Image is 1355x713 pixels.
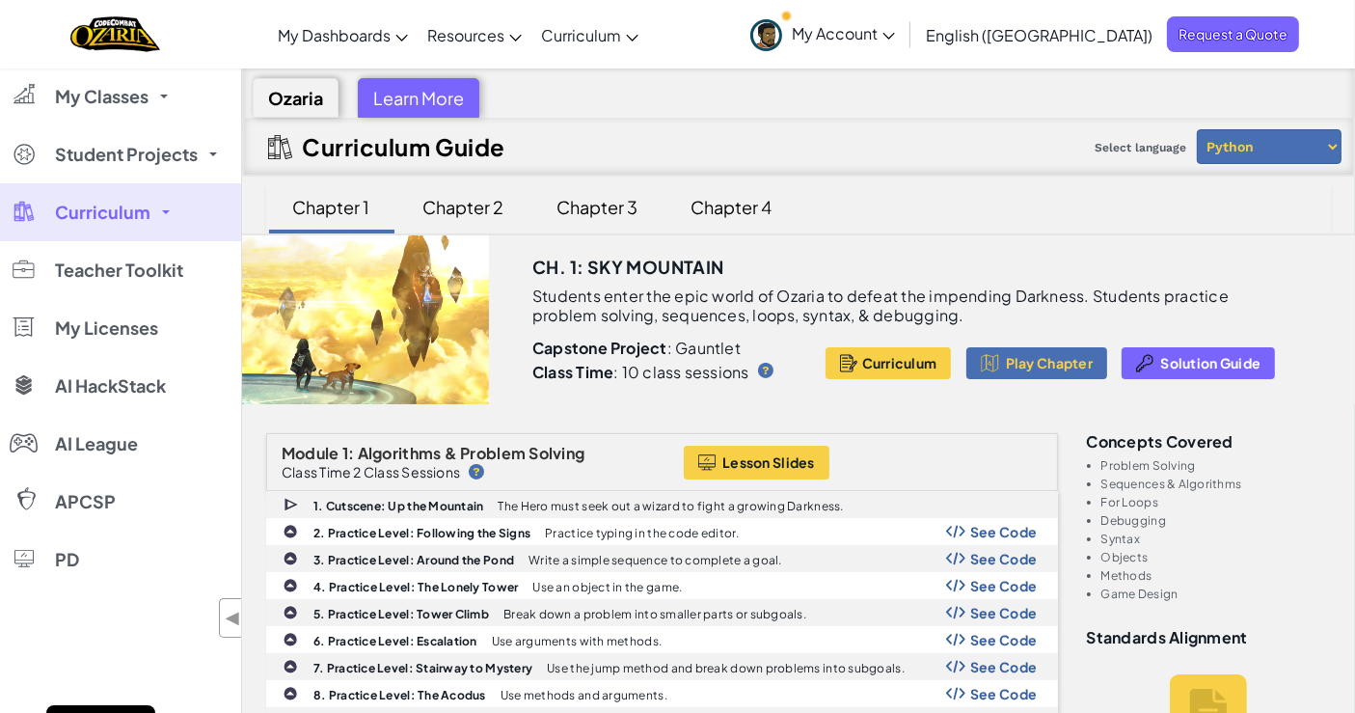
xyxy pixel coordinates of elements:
[970,632,1038,647] span: See Code
[946,660,965,673] img: Show Code Logo
[1006,355,1093,370] span: Play Chapter
[70,14,160,54] img: Home
[1087,133,1194,162] span: Select language
[1167,16,1299,52] a: Request a Quote
[55,377,166,395] span: AI HackStack
[532,581,682,593] p: Use an object in the game.
[1101,588,1332,600] li: Game Design
[55,146,198,163] span: Student Projects
[268,135,292,159] img: IconCurriculumGuide.svg
[1101,551,1332,563] li: Objects
[926,25,1152,45] span: English ([GEOGRAPHIC_DATA])
[268,9,418,61] a: My Dashboards
[684,446,829,480] a: Lesson Slides
[547,662,905,674] p: Use the jump method and break down problems into subgoals.
[970,578,1038,593] span: See Code
[283,551,298,566] img: IconPracticeLevel.svg
[531,9,648,61] a: Curriculum
[1160,355,1260,370] span: Solution Guide
[313,634,477,648] b: 6. Practice Level: Escalation
[541,25,621,45] span: Curriculum
[278,25,391,45] span: My Dashboards
[313,580,518,594] b: 4. Practice Level: The Lonely Tower
[946,633,965,646] img: Show Code Logo
[358,443,585,463] span: Algorithms & Problem Solving
[284,496,301,514] img: IconCutscene.svg
[499,500,844,512] p: The Hero must seek out a wizard to fight a growing Darkness.
[970,551,1038,566] span: See Code
[1101,514,1332,527] li: Debugging
[1087,629,1332,645] h3: Standards Alignment
[302,133,505,160] h2: Curriculum Guide
[532,363,749,382] p: : 10 class sessions
[1101,569,1332,582] li: Methods
[283,578,298,593] img: IconPracticeLevel.svg
[970,659,1038,674] span: See Code
[313,526,530,540] b: 2. Practice Level: Following the Signs
[283,632,298,647] img: IconPracticeLevel.svg
[266,572,1058,599] a: 4. Practice Level: The Lonely Tower Use an object in the game. Show Code Logo See Code
[283,659,298,674] img: IconPracticeLevel.svg
[274,184,390,230] div: Chapter 1
[545,527,739,539] p: Practice typing in the code editor.
[55,88,149,105] span: My Classes
[532,339,818,358] p: : Gauntlet
[538,184,658,230] div: Chapter 3
[946,687,965,700] img: Show Code Logo
[503,608,806,620] p: Break down a problem into smaller parts or subgoals.
[55,435,138,452] span: AI League
[492,635,662,647] p: Use arguments with methods.
[970,524,1038,539] span: See Code
[672,184,792,230] div: Chapter 4
[946,606,965,619] img: Show Code Logo
[946,579,965,592] img: Show Code Logo
[55,204,150,221] span: Curriculum
[266,545,1058,572] a: 3. Practice Level: Around the Pond Write a simple sequence to complete a goal. Show Code Logo See...
[916,9,1162,61] a: English ([GEOGRAPHIC_DATA])
[313,661,532,675] b: 7. Practice Level: Stairway to Mystery
[266,653,1058,680] a: 7. Practice Level: Stairway to Mystery Use the jump method and break down problems into subgoals....
[313,688,486,702] b: 8. Practice Level: The Acodus
[1101,496,1332,508] li: For Loops
[266,626,1058,653] a: 6. Practice Level: Escalation Use arguments with methods. Show Code Logo See Code
[313,553,514,567] b: 3. Practice Level: Around the Pond
[946,552,965,565] img: Show Code Logo
[266,680,1058,707] a: 8. Practice Level: The Acodus Use methods and arguments. Show Code Logo See Code
[225,604,241,632] span: ◀
[528,554,782,566] p: Write a simple sequence to complete a goal.
[532,338,667,358] b: Capstone Project
[532,253,724,282] h3: Ch. 1: Sky Mountain
[283,686,298,701] img: IconPracticeLevel.svg
[404,184,524,230] div: Chapter 2
[826,347,952,379] button: Curriculum
[469,464,484,480] img: IconHint.svg
[970,605,1038,620] span: See Code
[532,362,613,382] b: Class Time
[283,524,298,539] img: IconPracticeLevel.svg
[55,319,158,337] span: My Licenses
[1087,433,1332,450] h3: Concepts covered
[1101,533,1332,545] li: Syntax
[501,689,667,701] p: Use methods and arguments.
[283,605,298,620] img: IconPracticeLevel.svg
[966,347,1107,379] button: Play Chapter
[792,23,895,43] span: My Account
[313,499,484,513] b: 1. Cutscene: Up the Mountain
[758,363,773,378] img: IconHint.svg
[266,599,1058,626] a: 5. Practice Level: Tower Climb Break down a problem into smaller parts or subgoals. Show Code Log...
[266,518,1058,545] a: 2. Practice Level: Following the Signs Practice typing in the code editor. Show Code Logo See Code
[862,355,937,370] span: Curriculum
[1101,478,1332,490] li: Sequences & Algorithms
[970,686,1038,701] span: See Code
[55,261,183,279] span: Teacher Toolkit
[946,525,965,538] img: Show Code Logo
[1122,347,1275,379] button: Solution Guide
[313,607,489,621] b: 5. Practice Level: Tower Climb
[722,454,815,470] span: Lesson Slides
[282,464,460,480] p: Class Time 2 Class Sessions
[266,491,1058,518] a: 1. Cutscene: Up the Mountain The Hero must seek out a wizard to fight a growing Darkness.
[70,14,160,54] a: Ozaria by CodeCombat logo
